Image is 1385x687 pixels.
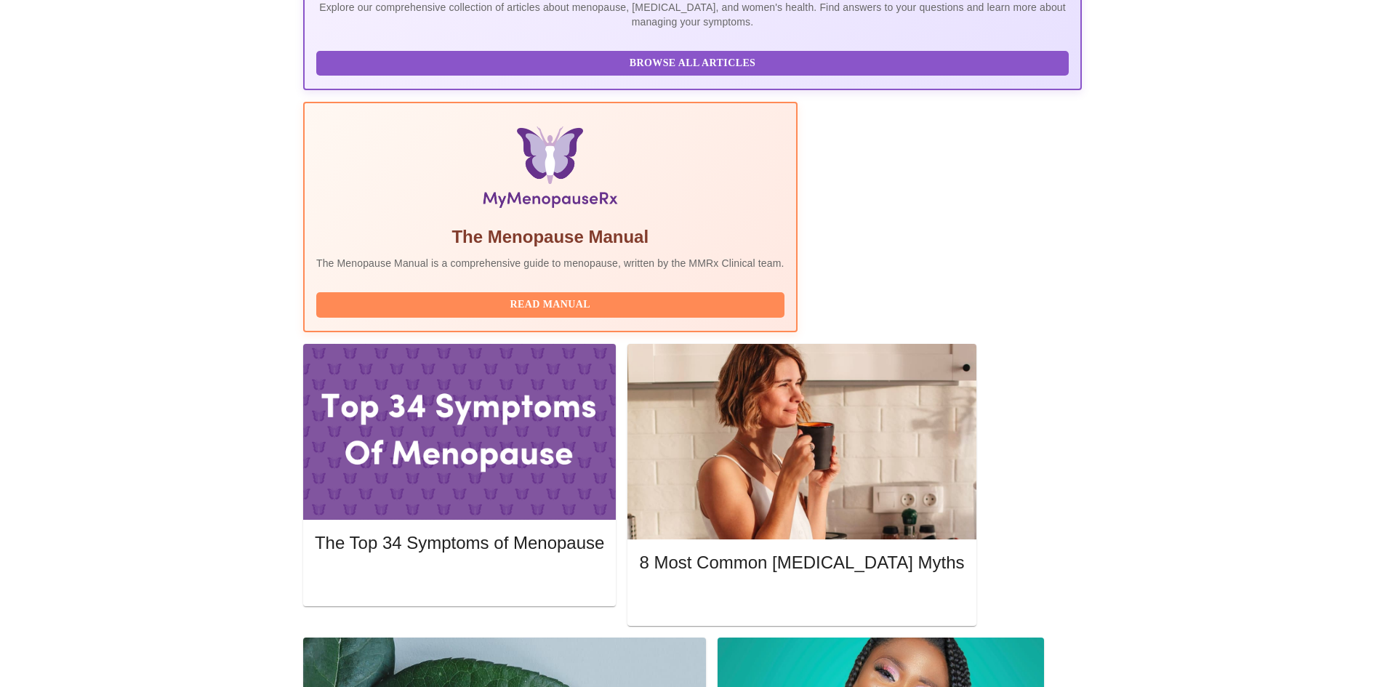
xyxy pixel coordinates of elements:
[331,55,1054,73] span: Browse All Articles
[316,225,784,249] h5: The Menopause Manual
[316,297,788,310] a: Read Manual
[639,588,964,614] button: Read More
[390,126,710,214] img: Menopause Manual
[316,292,784,318] button: Read Manual
[639,551,964,574] h5: 8 Most Common [MEDICAL_DATA] Myths
[316,256,784,270] p: The Menopause Manual is a comprehensive guide to menopause, written by the MMRx Clinical team.
[316,56,1072,68] a: Browse All Articles
[316,51,1069,76] button: Browse All Articles
[329,571,590,590] span: Read More
[315,568,604,593] button: Read More
[331,296,770,314] span: Read Manual
[315,531,604,555] h5: The Top 34 Symptoms of Menopause
[639,593,968,606] a: Read More
[315,573,608,585] a: Read More
[654,592,950,610] span: Read More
